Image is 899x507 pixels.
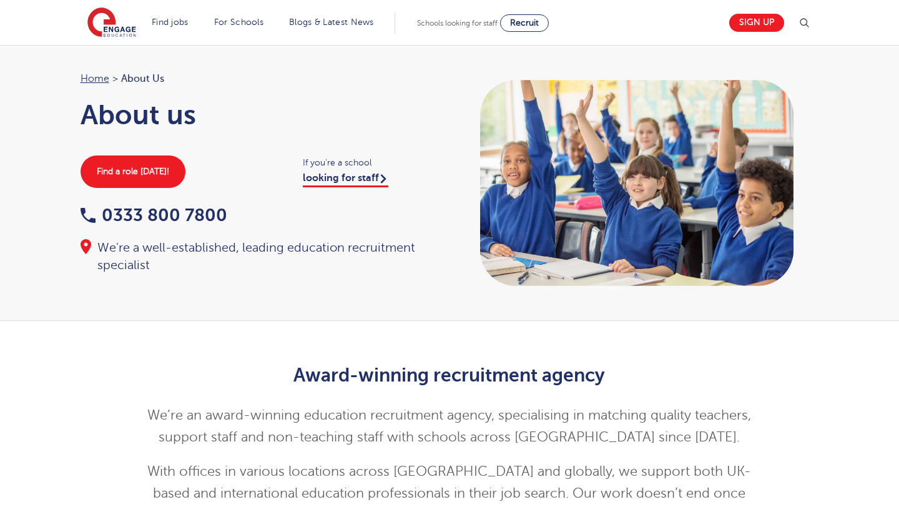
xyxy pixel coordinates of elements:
[500,14,549,32] a: Recruit
[417,19,498,27] span: Schools looking for staff
[303,155,437,170] span: If you're a school
[112,73,118,84] span: >
[81,155,185,188] a: Find a role [DATE]!
[81,239,438,274] div: We're a well-established, leading education recruitment specialist
[81,73,109,84] a: Home
[289,17,374,27] a: Blogs & Latest News
[144,405,756,448] p: We’re an award-winning education recruitment agency, specialising in matching quality teachers, s...
[152,17,189,27] a: Find jobs
[510,18,539,27] span: Recruit
[303,172,388,187] a: looking for staff
[81,99,438,130] h1: About us
[121,71,164,87] span: About Us
[729,14,784,32] a: Sign up
[214,17,263,27] a: For Schools
[144,365,756,386] h2: Award-winning recruitment agency
[87,7,136,39] img: Engage Education
[81,71,438,87] nav: breadcrumb
[81,205,227,225] a: 0333 800 7800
